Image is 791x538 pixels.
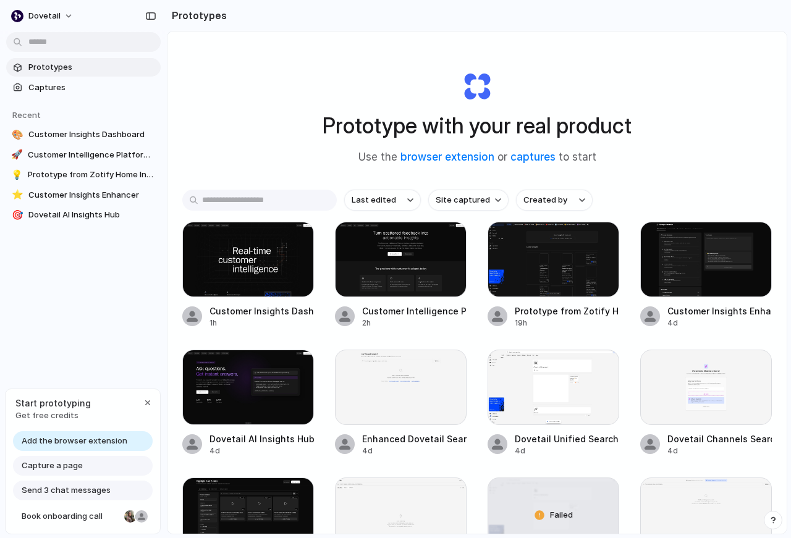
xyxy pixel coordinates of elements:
[182,350,314,456] a: Dovetail AI Insights HubDovetail AI Insights Hub4d
[15,410,91,422] span: Get free credits
[22,510,119,523] span: Book onboarding call
[436,194,490,206] span: Site captured
[22,484,111,497] span: Send 3 chat messages
[6,78,161,97] a: Captures
[209,432,314,445] div: Dovetail AI Insights Hub
[209,305,314,317] div: Customer Insights Dashboard
[362,445,467,456] div: 4d
[12,110,41,120] span: Recent
[352,194,396,206] span: Last edited
[11,209,23,221] div: 🎯
[362,317,467,329] div: 2h
[362,432,467,445] div: Enhanced Dovetail Search UI
[428,190,509,211] button: Site captured
[22,435,127,447] span: Add the browser extension
[28,169,156,181] span: Prototype from Zotify Home Insights
[11,169,23,181] div: 💡
[28,128,156,141] span: Customer Insights Dashboard
[488,222,619,329] a: Prototype from Zotify Home InsightsPrototype from Zotify Home Insights19h
[515,317,619,329] div: 19h
[15,397,91,410] span: Start prototyping
[667,317,772,329] div: 4d
[667,432,772,445] div: Dovetail Channels Search & Categorization
[6,186,161,204] a: ⭐Customer Insights Enhancer
[344,190,421,211] button: Last edited
[323,109,632,142] h1: Prototype with your real product
[515,445,619,456] div: 4d
[640,222,772,329] a: Customer Insights EnhancerCustomer Insights Enhancer4d
[167,8,227,23] h2: Prototypes
[6,125,161,144] a: 🎨Customer Insights Dashboard
[28,10,61,22] span: dovetail
[209,445,314,456] div: 4d
[13,506,153,526] a: Book onboarding call
[28,61,156,74] span: Prototypes
[335,350,467,456] a: Enhanced Dovetail Search UIEnhanced Dovetail Search UI4d
[400,151,494,163] a: browser extension
[22,460,83,472] span: Capture a page
[11,128,23,141] div: 🎨
[488,350,619,456] a: Dovetail Unified Search InterfaceDovetail Unified Search Interface4d
[335,222,467,329] a: Customer Intelligence Platform HomepageCustomer Intelligence Platform Homepage2h
[6,6,80,26] button: dovetail
[28,189,156,201] span: Customer Insights Enhancer
[550,509,573,521] span: Failed
[134,509,149,524] div: Christian Iacullo
[182,222,314,329] a: Customer Insights DashboardCustomer Insights Dashboard1h
[510,151,556,163] a: captures
[362,305,467,317] div: Customer Intelligence Platform Homepage
[640,350,772,456] a: Dovetail Channels Search & CategorizationDovetail Channels Search & Categorization4d
[667,305,772,317] div: Customer Insights Enhancer
[523,194,567,206] span: Created by
[515,432,619,445] div: Dovetail Unified Search Interface
[516,190,593,211] button: Created by
[28,209,156,221] span: Dovetail AI Insights Hub
[515,305,619,317] div: Prototype from Zotify Home Insights
[6,206,161,224] a: 🎯Dovetail AI Insights Hub
[6,166,161,184] a: 💡Prototype from Zotify Home Insights
[28,149,156,161] span: Customer Intelligence Platform Homepage
[6,146,161,164] a: 🚀Customer Intelligence Platform Homepage
[11,189,23,201] div: ⭐
[667,445,772,456] div: 4d
[11,149,23,161] div: 🚀
[209,317,314,329] div: 1h
[123,509,138,524] div: Nicole Kubica
[28,82,156,94] span: Captures
[6,58,161,77] a: Prototypes
[358,149,596,166] span: Use the or to start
